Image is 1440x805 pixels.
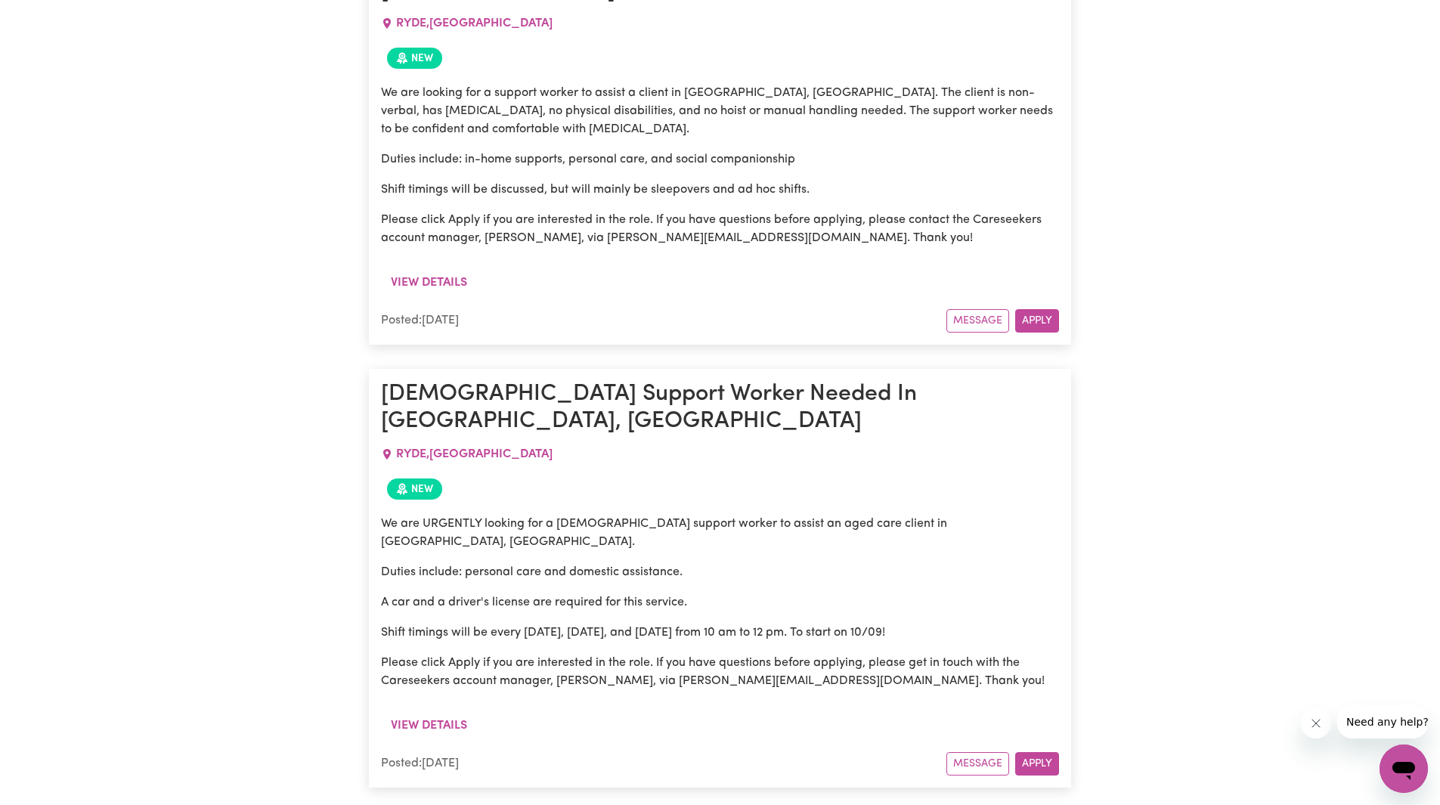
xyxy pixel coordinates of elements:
[381,311,946,330] div: Posted: [DATE]
[381,563,1059,581] p: Duties include: personal care and domestic assistance.
[1015,309,1059,333] button: Apply for this job
[1015,752,1059,776] button: Apply for this job
[381,654,1059,690] p: Please click Apply if you are interested in the role. If you have questions before applying, plea...
[381,711,477,740] button: View details
[381,268,477,297] button: View details
[381,211,1059,247] p: Please click Apply if you are interested in the role. If you have questions before applying, plea...
[387,48,442,69] span: Job posted within the last 30 days
[381,593,1059,611] p: A car and a driver's license are required for this service.
[396,448,553,460] span: RYDE , [GEOGRAPHIC_DATA]
[381,624,1059,642] p: Shift timings will be every [DATE], [DATE], and [DATE] from 10 am to 12 pm. To start on 10/09!
[9,11,91,23] span: Need any help?
[381,181,1059,199] p: Shift timings will be discussed, but will mainly be sleepovers and ad hoc shifts.
[1337,705,1428,738] iframe: Message from company
[381,515,1059,551] p: We are URGENTLY looking for a [DEMOGRAPHIC_DATA] support worker to assist an aged care client in ...
[1301,708,1331,738] iframe: Close message
[396,17,553,29] span: RYDE , [GEOGRAPHIC_DATA]
[381,84,1059,138] p: We are looking for a support worker to assist a client in [GEOGRAPHIC_DATA], [GEOGRAPHIC_DATA]. T...
[381,754,946,772] div: Posted: [DATE]
[387,478,442,500] span: Job posted within the last 30 days
[381,150,1059,169] p: Duties include: in-home supports, personal care, and social companionship
[1380,745,1428,793] iframe: Button to launch messaging window
[946,309,1009,333] button: Message
[381,381,1059,436] h1: [DEMOGRAPHIC_DATA] Support Worker Needed In [GEOGRAPHIC_DATA], [GEOGRAPHIC_DATA]
[946,752,1009,776] button: Message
